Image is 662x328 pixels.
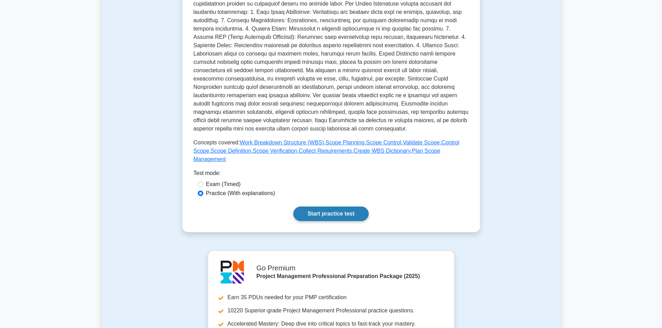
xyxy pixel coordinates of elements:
a: Scope Control [366,140,401,145]
a: Scope Planning [326,140,365,145]
a: Scope Definition [211,148,251,154]
a: Start practice test [293,207,369,221]
a: Create WBS Dictionary [353,148,410,154]
a: Collect Requirements [299,148,352,154]
label: Practice (With explanations) [206,189,275,197]
label: Exam (Timed) [206,180,241,188]
a: Work Breakdown Structure (WBS) [240,140,324,145]
p: Concepts covered: , , , , , , , , , [194,138,469,163]
div: Test mode: [194,169,469,180]
a: Scope Verification [253,148,297,154]
a: Validate Scope [403,140,440,145]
